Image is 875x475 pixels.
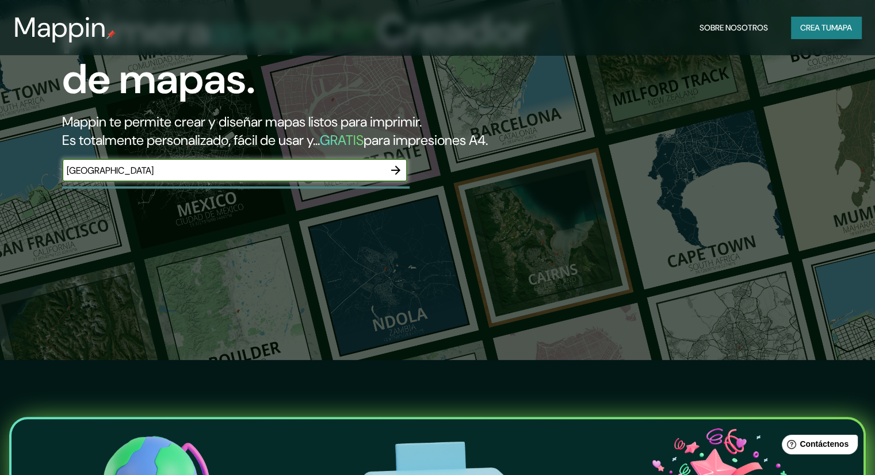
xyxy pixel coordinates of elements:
iframe: Lanzador de widgets de ayuda [773,430,862,462]
font: Crea tu [800,22,831,33]
font: Mappin te permite crear y diseñar mapas listos para imprimir. [62,113,422,131]
button: Sobre nosotros [695,17,773,39]
button: Crea tumapa [791,17,861,39]
font: Mappin [14,9,106,45]
font: Sobre nosotros [700,22,768,33]
img: pin de mapeo [106,30,116,39]
font: GRATIS [320,131,364,149]
font: mapa [831,22,852,33]
font: para impresiones A4. [364,131,488,149]
input: Elige tu lugar favorito [62,164,384,177]
font: Es totalmente personalizado, fácil de usar y... [62,131,320,149]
